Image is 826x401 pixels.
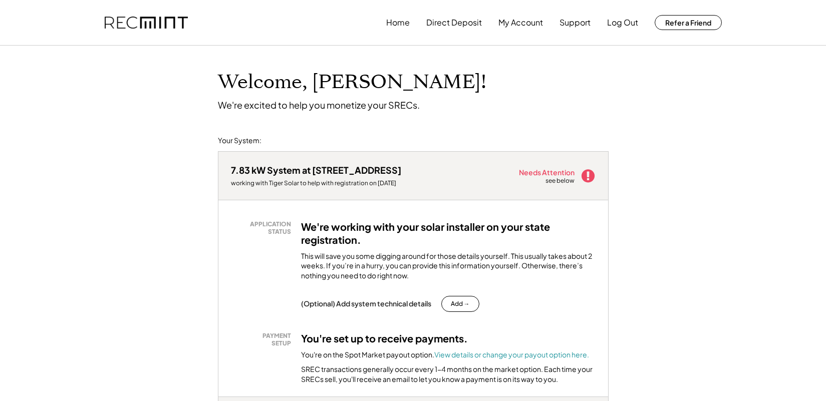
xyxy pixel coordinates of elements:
[434,350,589,359] a: View details or change your payout option here.
[236,220,291,236] div: APPLICATION STATUS
[545,177,576,185] div: see below
[607,13,638,33] button: Log Out
[301,251,596,281] div: This will save you some digging around for those details yourself. This usually takes about 2 wee...
[519,169,576,176] div: Needs Attention
[301,332,468,345] h3: You're set up to receive payments.
[498,13,543,33] button: My Account
[218,71,486,94] h1: Welcome, [PERSON_NAME]!
[560,13,591,33] button: Support
[301,220,596,246] h3: We're working with your solar installer on your state registration.
[426,13,482,33] button: Direct Deposit
[105,17,188,29] img: recmint-logotype%403x.png
[218,136,261,146] div: Your System:
[301,350,589,360] div: You're on the Spot Market payout option.
[301,364,596,384] div: SREC transactions generally occur every 1-4 months on the market option. Each time your SRECs sel...
[441,296,479,312] button: Add →
[655,15,722,30] button: Refer a Friend
[218,99,420,111] div: We're excited to help you monetize your SRECs.
[386,13,410,33] button: Home
[236,332,291,347] div: PAYMENT SETUP
[231,164,401,176] div: 7.83 kW System at [STREET_ADDRESS]
[231,179,401,187] div: working with Tiger Solar to help with registration on [DATE]
[301,299,431,308] div: (Optional) Add system technical details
